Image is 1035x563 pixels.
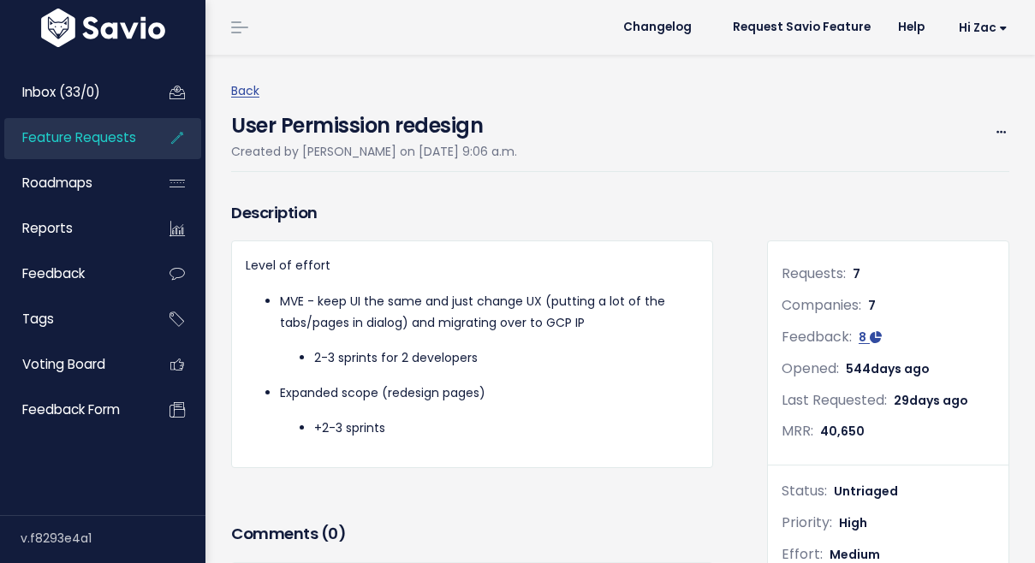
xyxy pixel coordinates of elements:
[623,21,692,33] span: Changelog
[22,83,100,101] span: Inbox (33/0)
[4,390,142,430] a: Feedback form
[719,15,884,40] a: Request Savio Feature
[4,299,142,339] a: Tags
[231,522,713,546] h3: Comments ( )
[820,423,865,440] span: 40,650
[231,143,517,160] span: Created by [PERSON_NAME] on [DATE] 9:06 a.m.
[4,209,142,248] a: Reports
[830,546,880,563] span: Medium
[22,128,136,146] span: Feature Requests
[839,514,867,531] span: High
[246,255,699,276] p: Level of effort
[859,329,866,346] span: 8
[231,82,259,99] a: Back
[834,483,898,500] span: Untriaged
[938,15,1021,41] a: Hi Zac
[871,360,930,377] span: days ago
[22,400,120,418] span: Feedback form
[4,163,142,203] a: Roadmaps
[884,15,938,40] a: Help
[22,264,85,282] span: Feedback
[782,264,846,283] span: Requests:
[959,21,1008,34] span: Hi Zac
[231,102,517,141] h4: User Permission redesign
[22,310,54,328] span: Tags
[4,254,142,293] a: Feedback
[782,481,827,501] span: Status:
[314,418,699,439] li: +2-3 sprints
[782,421,813,441] span: MRR:
[22,355,105,373] span: Voting Board
[782,513,832,532] span: Priority:
[21,516,205,560] div: v.f8293e4a1
[853,265,860,282] span: 7
[37,9,170,47] img: logo-white.9d6f32f41409.svg
[22,219,73,237] span: Reports
[782,295,861,315] span: Companies:
[328,523,338,544] span: 0
[782,390,887,410] span: Last Requested:
[280,291,699,334] p: MVE - keep UI the same and just change UX (putting a lot of the tabs/pages in dialog) and migrati...
[314,347,699,369] li: 2-3 sprints for 2 developers
[782,359,839,378] span: Opened:
[859,329,882,346] a: 8
[4,73,142,112] a: Inbox (33/0)
[868,297,876,314] span: 7
[4,118,142,157] a: Feature Requests
[894,392,968,409] span: 29
[782,327,852,347] span: Feedback:
[280,382,699,404] p: Expanded scope (redesign pages)
[231,201,713,225] h3: Description
[909,392,968,409] span: days ago
[4,345,142,384] a: Voting Board
[846,360,930,377] span: 544
[22,174,92,192] span: Roadmaps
